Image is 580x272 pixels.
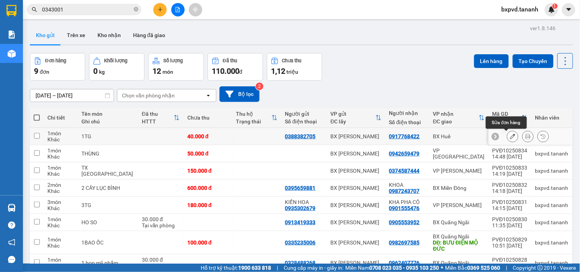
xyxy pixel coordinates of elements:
[61,26,91,44] button: Trên xe
[219,86,260,102] button: Bộ lọc
[285,240,316,246] div: 0335235006
[554,3,556,9] span: 1
[535,151,569,157] div: bxpvd.tananh
[201,264,271,272] span: Hỗ trợ kỹ thuật:
[81,240,134,246] div: 1BAO ỐC
[34,66,38,76] span: 9
[285,111,323,117] div: Người gửi
[535,185,569,191] div: bxpvd.tananh
[142,222,180,228] div: Tại văn phòng
[535,260,569,266] div: bxpvd.tananh
[32,7,37,12] span: search
[474,54,509,68] button: Lên hàng
[327,108,385,128] th: Toggle SortBy
[433,233,485,240] div: BX Quãng Ngãi
[189,3,202,16] button: aim
[142,257,180,263] div: 30.000 đ
[8,204,16,212] img: warehouse-icon
[208,53,263,81] button: Đã thu110.000đ
[429,108,489,128] th: Toggle SortBy
[548,6,555,13] img: icon-new-feature
[445,264,500,272] span: Miền Bắc
[99,69,105,75] span: kg
[72,40,151,51] div: 50.000
[127,26,171,44] button: Hàng đã giao
[8,50,16,58] img: warehouse-icon
[104,58,128,63] div: Khối lượng
[93,66,97,76] span: 0
[47,216,74,222] div: 1 món
[47,182,74,188] div: 2 món
[8,222,15,229] span: question-circle
[389,119,426,125] div: Số điện thoại
[433,202,485,208] div: VP [PERSON_NAME]
[153,66,161,76] span: 12
[433,111,479,117] div: VP nhận
[187,168,229,174] div: 150.000 đ
[8,31,16,39] img: solution-icon
[256,83,263,90] sup: 2
[433,219,485,225] div: BX Quãng Ngãi
[331,151,382,157] div: BX [PERSON_NAME]
[538,265,543,270] span: copyright
[73,25,151,36] div: 0942659479
[122,92,175,99] div: Chọn văn phòng nhận
[433,240,485,252] div: DĐ: BƯU ĐIỆN MỘ ĐỨC
[153,3,167,16] button: plus
[193,7,198,12] span: aim
[433,185,485,191] div: BX Miền Đông
[47,147,74,154] div: 1 món
[492,182,528,188] div: PVĐ10250832
[389,260,420,266] div: 0962407776
[142,216,180,222] div: 30.000 đ
[282,58,302,63] div: Chưa thu
[285,219,316,225] div: 0913419333
[232,108,281,128] th: Toggle SortBy
[389,240,420,246] div: 0982697585
[492,236,528,243] div: PVĐ10250829
[331,219,382,225] div: BX [PERSON_NAME]
[236,118,271,125] div: Trạng thái
[331,111,375,117] div: VP gửi
[47,222,74,228] div: Khác
[535,202,569,208] div: bxpvd.tananh
[81,118,134,125] div: Ghi chú
[506,264,507,272] span: |
[271,66,285,76] span: 1,12
[285,260,316,266] div: 0328488268
[6,55,151,65] div: Tên hàng: THÙNG ( : 1 )
[492,199,528,205] div: PVĐ10250831
[492,111,522,117] div: Mã GD
[187,115,229,121] div: Chưa thu
[331,202,382,208] div: BX [PERSON_NAME]
[369,265,439,271] strong: 0708 023 035 - 0935 103 250
[187,240,229,246] div: 100.000 đ
[236,111,271,117] div: Thu hộ
[30,26,61,44] button: Kho gửi
[441,266,444,269] span: ⚪️
[187,151,229,157] div: 50.000 đ
[345,264,439,272] span: Miền Nam
[433,168,485,174] div: VP [PERSON_NAME]
[535,115,569,121] div: Nhân viên
[162,69,173,75] span: món
[47,171,74,177] div: Khác
[30,89,114,102] input: Select a date range.
[389,182,426,188] div: KHOA
[8,256,15,263] span: message
[492,222,528,228] div: 11:35 [DATE]
[433,133,485,139] div: BX Huế
[81,219,134,225] div: HO SO
[187,202,229,208] div: 180.000 đ
[30,53,85,81] button: Đơn hàng9đơn
[331,118,375,125] div: ĐC lấy
[47,165,74,171] div: 1 món
[89,53,145,81] button: Khối lượng0kg
[81,202,134,208] div: 3TG
[433,260,485,266] div: BX Quãng Ngãi
[42,5,132,14] input: Tìm tên, số ĐT hoặc mã đơn
[284,264,343,272] span: Cung cấp máy in - giấy in:
[91,26,127,44] button: Kho nhận
[205,92,211,99] svg: open
[389,133,420,139] div: 0917768422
